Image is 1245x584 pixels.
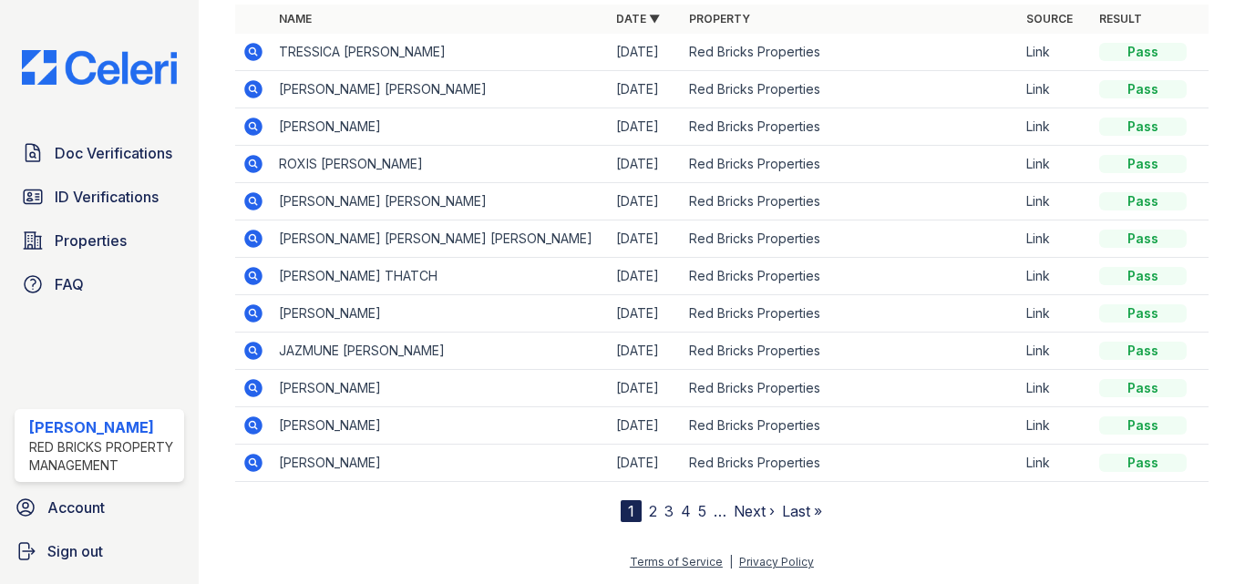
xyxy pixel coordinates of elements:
div: Pass [1099,118,1187,136]
img: CE_Logo_Blue-a8612792a0a2168367f1c8372b55b34899dd931a85d93a1a3d3e32e68fde9ad4.png [7,50,191,85]
div: | [729,555,733,569]
td: [DATE] [609,258,682,295]
a: Property [689,12,750,26]
a: Terms of Service [630,555,723,569]
td: Link [1019,183,1092,220]
td: [DATE] [609,370,682,407]
td: Red Bricks Properties [682,295,1019,333]
td: [DATE] [609,445,682,482]
span: Properties [55,230,127,251]
td: Link [1019,220,1092,258]
td: Red Bricks Properties [682,146,1019,183]
td: Link [1019,34,1092,71]
a: Properties [15,222,184,259]
td: Link [1019,108,1092,146]
span: ID Verifications [55,186,159,208]
td: [PERSON_NAME] [272,445,609,482]
td: Red Bricks Properties [682,445,1019,482]
td: [PERSON_NAME] [272,295,609,333]
a: 2 [649,502,657,520]
a: 5 [698,502,706,520]
td: [DATE] [609,71,682,108]
a: Name [279,12,312,26]
td: [PERSON_NAME] [PERSON_NAME] [272,71,609,108]
a: Doc Verifications [15,135,184,171]
td: Red Bricks Properties [682,333,1019,370]
td: Red Bricks Properties [682,220,1019,258]
td: [PERSON_NAME] [PERSON_NAME] [272,183,609,220]
a: Result [1099,12,1142,26]
div: Pass [1099,416,1187,435]
td: [DATE] [609,295,682,333]
td: Link [1019,146,1092,183]
td: Link [1019,295,1092,333]
td: Red Bricks Properties [682,108,1019,146]
td: [DATE] [609,333,682,370]
td: [DATE] [609,220,682,258]
div: Pass [1099,192,1187,210]
div: Pass [1099,304,1187,323]
td: [DATE] [609,146,682,183]
a: 4 [681,502,691,520]
td: Link [1019,370,1092,407]
div: Pass [1099,454,1187,472]
div: 1 [621,500,642,522]
td: Red Bricks Properties [682,370,1019,407]
div: Pass [1099,80,1187,98]
a: Account [7,489,191,526]
div: Pass [1099,342,1187,360]
a: FAQ [15,266,184,302]
td: [PERSON_NAME] THATCH [272,258,609,295]
a: Date ▼ [616,12,660,26]
span: Doc Verifications [55,142,172,164]
span: Account [47,497,105,518]
td: Red Bricks Properties [682,407,1019,445]
td: TRESSICA [PERSON_NAME] [272,34,609,71]
td: Red Bricks Properties [682,183,1019,220]
td: [PERSON_NAME] [272,370,609,407]
td: Red Bricks Properties [682,34,1019,71]
a: ID Verifications [15,179,184,215]
a: Last » [782,502,822,520]
td: [PERSON_NAME] [272,108,609,146]
td: Link [1019,445,1092,482]
td: [PERSON_NAME] [PERSON_NAME] [PERSON_NAME] [272,220,609,258]
span: … [714,500,726,522]
div: Pass [1099,230,1187,248]
td: ROXIS [PERSON_NAME] [272,146,609,183]
div: Red Bricks Property Management [29,438,177,475]
a: Privacy Policy [739,555,814,569]
td: Link [1019,258,1092,295]
a: Sign out [7,533,191,569]
span: Sign out [47,540,103,562]
td: [DATE] [609,183,682,220]
div: Pass [1099,155,1187,173]
td: Link [1019,71,1092,108]
td: Red Bricks Properties [682,71,1019,108]
div: Pass [1099,267,1187,285]
td: [DATE] [609,407,682,445]
a: Source [1026,12,1073,26]
td: [DATE] [609,34,682,71]
a: 3 [664,502,674,520]
td: Link [1019,407,1092,445]
td: [PERSON_NAME] [272,407,609,445]
td: [DATE] [609,108,682,146]
span: FAQ [55,273,84,295]
div: [PERSON_NAME] [29,416,177,438]
div: Pass [1099,43,1187,61]
td: Link [1019,333,1092,370]
td: Red Bricks Properties [682,258,1019,295]
a: Next › [734,502,775,520]
td: JAZMUNE [PERSON_NAME] [272,333,609,370]
div: Pass [1099,379,1187,397]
